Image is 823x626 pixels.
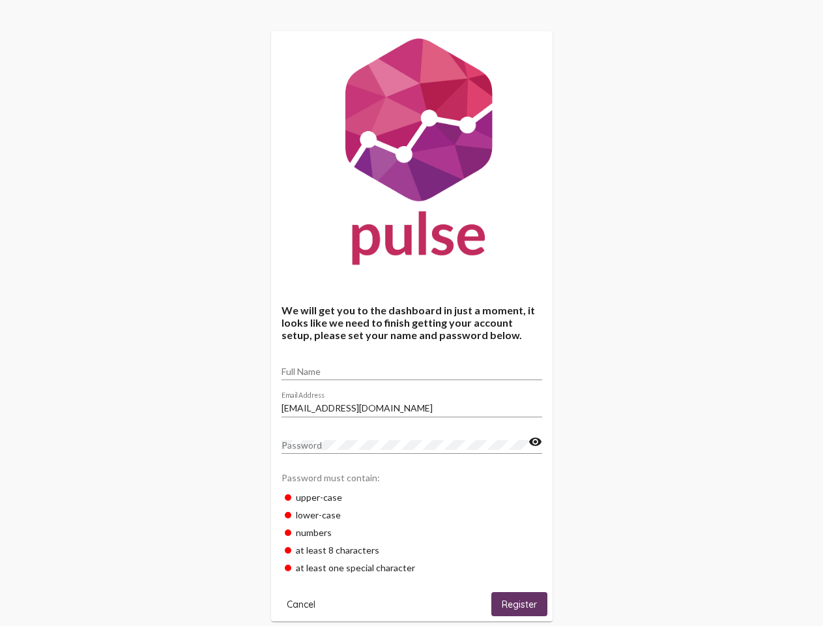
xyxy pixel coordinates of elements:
[282,524,542,541] div: numbers
[282,304,542,341] h4: We will get you to the dashboard in just a moment, it looks like we need to finish getting your a...
[528,434,542,450] mat-icon: visibility
[282,488,542,506] div: upper-case
[282,541,542,559] div: at least 8 characters
[502,599,537,610] span: Register
[282,466,542,488] div: Password must contain:
[276,592,326,616] button: Cancel
[287,599,315,610] span: Cancel
[282,506,542,524] div: lower-case
[282,559,542,576] div: at least one special character
[491,592,547,616] button: Register
[271,31,553,278] img: Pulse For Good Logo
